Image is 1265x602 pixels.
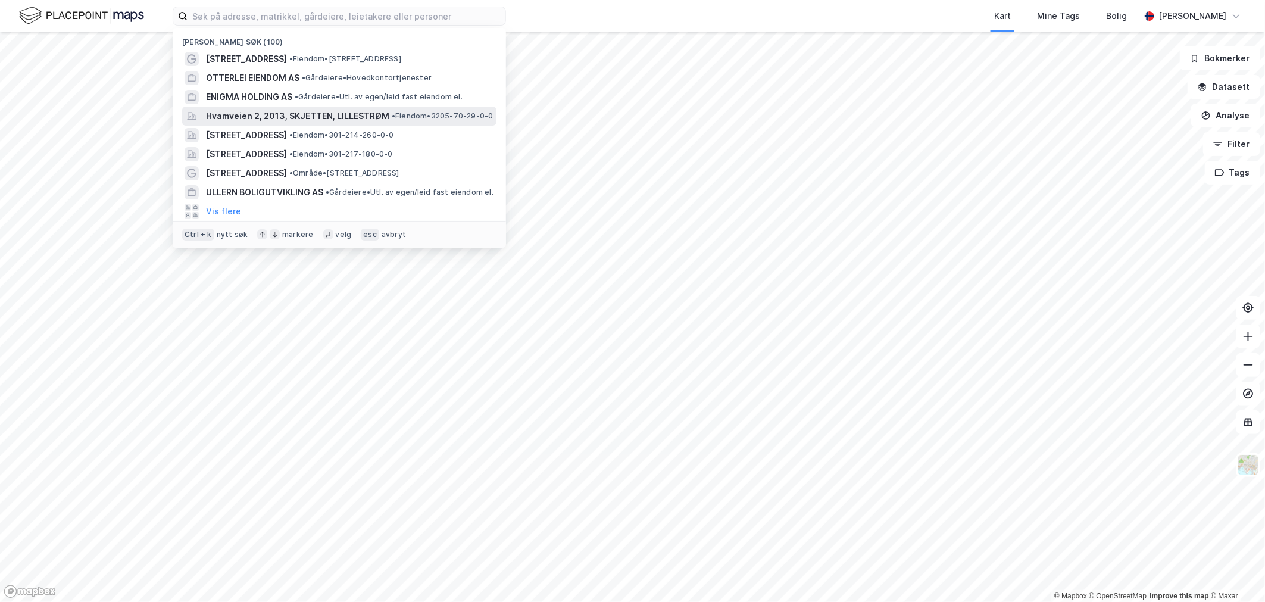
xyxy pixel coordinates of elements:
span: • [295,92,298,101]
span: [STREET_ADDRESS] [206,166,287,180]
span: ENIGMA HOLDING AS [206,90,292,104]
div: Ctrl + k [182,229,214,241]
div: velg [336,230,352,239]
a: Improve this map [1150,592,1209,600]
div: Kart [994,9,1011,23]
button: Tags [1205,161,1260,185]
div: Bolig [1106,9,1127,23]
span: Eiendom • 301-214-260-0-0 [289,130,394,140]
button: Bokmerker [1180,46,1260,70]
span: OTTERLEI EIENDOM AS [206,71,299,85]
span: Hvamveien 2, 2013, SKJETTEN, LILLESTRØM [206,109,389,123]
div: [PERSON_NAME] [1159,9,1227,23]
a: Mapbox homepage [4,585,56,598]
div: Kontrollprogram for chat [1205,545,1265,602]
span: Eiendom • [STREET_ADDRESS] [289,54,401,64]
span: Eiendom • 3205-70-29-0-0 [392,111,493,121]
button: Filter [1203,132,1260,156]
span: • [302,73,305,82]
div: [PERSON_NAME] søk (100) [173,28,506,49]
span: • [289,169,293,177]
div: avbryt [382,230,406,239]
span: [STREET_ADDRESS] [206,128,287,142]
span: Område • [STREET_ADDRESS] [289,169,399,178]
iframe: Chat Widget [1205,545,1265,602]
input: Søk på adresse, matrikkel, gårdeiere, leietakere eller personer [188,7,505,25]
span: Gårdeiere • Utl. av egen/leid fast eiendom el. [295,92,463,102]
div: Mine Tags [1037,9,1080,23]
span: Gårdeiere • Hovedkontortjenester [302,73,432,83]
span: • [289,130,293,139]
span: Gårdeiere • Utl. av egen/leid fast eiendom el. [326,188,493,197]
span: [STREET_ADDRESS] [206,52,287,66]
span: ULLERN BOLIGUTVIKLING AS [206,185,323,199]
div: esc [361,229,379,241]
span: • [289,149,293,158]
div: markere [282,230,313,239]
img: logo.f888ab2527a4732fd821a326f86c7f29.svg [19,5,144,26]
a: OpenStreetMap [1089,592,1147,600]
button: Datasett [1188,75,1260,99]
span: [STREET_ADDRESS] [206,147,287,161]
img: Z [1237,454,1260,476]
div: nytt søk [217,230,248,239]
span: Eiendom • 301-217-180-0-0 [289,149,393,159]
span: • [289,54,293,63]
span: • [326,188,329,196]
a: Mapbox [1054,592,1087,600]
button: Vis flere [206,204,241,219]
button: Analyse [1191,104,1260,127]
span: • [392,111,395,120]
